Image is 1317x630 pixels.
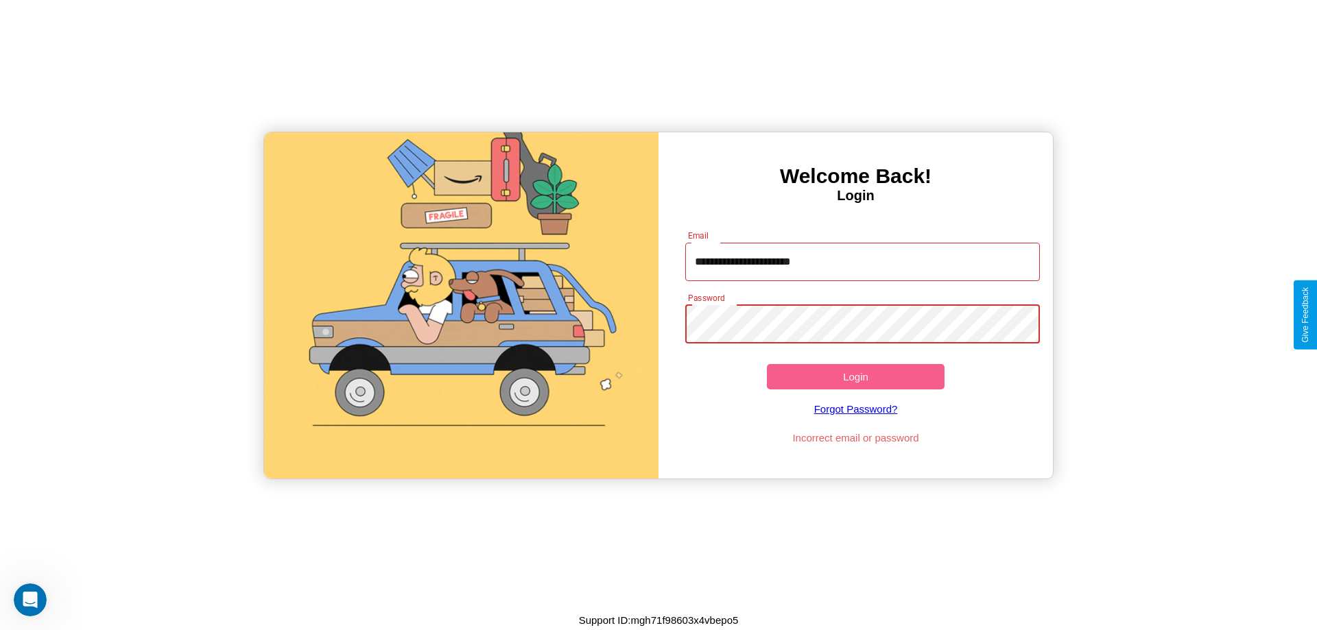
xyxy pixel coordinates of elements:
img: gif [264,132,658,478]
iframe: Intercom live chat [14,583,47,616]
a: Forgot Password? [678,389,1034,428]
label: Password [688,292,724,304]
button: Login [767,364,945,389]
h3: Welcome Back! [658,165,1053,188]
label: Email [688,230,709,241]
div: Give Feedback [1301,287,1310,343]
p: Support ID: mgh71f98603x4vbepo5 [579,611,739,629]
p: Incorrect email or password [678,428,1034,447]
h4: Login [658,188,1053,204]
